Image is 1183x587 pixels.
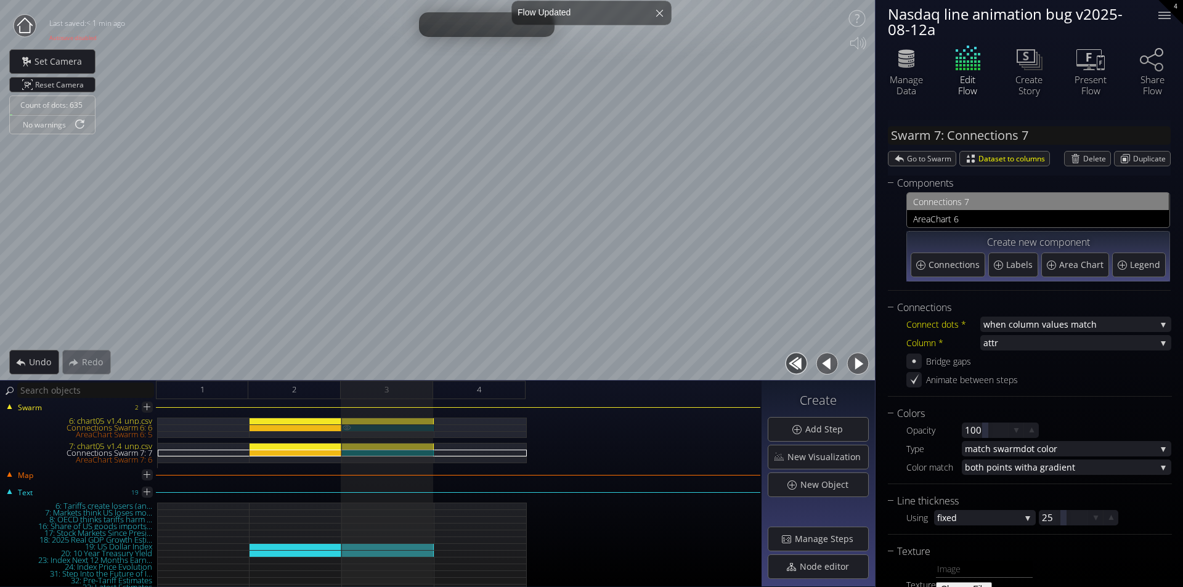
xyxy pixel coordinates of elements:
[1059,259,1107,271] span: Area Chart
[888,406,1157,421] div: Colors
[983,317,1051,332] span: when column va
[965,441,1021,456] span: match swarm
[1,418,157,424] div: 6: chart05_v1.4_unp.csv
[1,557,157,564] div: 23: Index Next 12 Months Earn...
[17,470,33,481] span: Map
[1,536,157,543] div: 18: 2025 Real GDP Growth Esti...
[913,211,918,227] span: A
[1130,259,1163,271] span: Legend
[28,356,59,368] span: Undo
[1006,259,1036,271] span: Labels
[477,382,481,397] span: 4
[1133,152,1170,166] span: Duplicate
[17,402,42,413] span: Swarm
[929,194,1163,209] span: nections 7
[929,259,983,271] span: Connections
[1,424,157,431] div: Connections Swarm 6: 6
[131,485,139,500] div: 19
[35,78,88,92] span: Reset Camera
[1021,441,1156,456] span: dot color
[888,6,1143,37] div: Nasdaq line animation bug v2025-08-12a
[1,516,157,523] div: 8: OECD thinks tariffs harm ...
[1,443,157,450] div: 7: chart05_v1.4_unp.csv
[34,55,89,68] span: Set Camera
[342,424,352,431] img: eye.svg
[926,354,971,369] div: Bridge gaps
[1,530,157,536] div: 17: Stock Markets Since Presi...
[1,523,157,530] div: 16: Share of US goods imports...
[1131,74,1174,96] div: Share Flow
[1033,459,1156,475] span: a gradient
[1,550,157,557] div: 20: 10 Year Treasury Yleld
[978,152,1049,166] span: Dataset to columns
[800,479,856,491] span: New Object
[1,577,157,584] div: 32: Pre-Tariff Estimates
[918,211,1163,227] span: reaChart 6
[1,570,157,577] div: 31: Step Into the Future of I...
[1,564,157,570] div: 24: Index Price Evolution
[888,176,1155,191] div: Components
[965,459,1033,475] span: both points with
[1083,152,1110,166] span: Delete
[906,459,962,475] div: Color match
[292,382,296,397] span: 2
[907,152,956,166] span: Go to Swarm
[911,235,1166,251] div: Create new component
[1007,74,1051,96] div: Create Story
[1,509,157,516] div: 7: Markets think US loses mo...
[906,317,980,332] div: Connect dots *
[885,74,928,96] div: Manage Data
[1,456,157,463] div: AreaChart Swarm 7: 6
[1,503,157,509] div: 6: Tariffs create losers (an...
[1,450,157,456] div: Connections Swarm 7: 7
[888,544,1157,559] div: Texture
[926,372,1018,387] div: Animate between steps
[906,423,962,438] div: Opacity
[200,382,205,397] span: 1
[787,451,868,463] span: New Visualization
[9,350,59,374] div: Undo action
[805,423,850,435] span: Add Step
[17,383,154,398] input: Search objects
[1051,317,1156,332] span: lues match
[937,510,1020,525] span: fixed
[936,561,1033,578] input: Image
[1069,74,1112,96] div: Present Flow
[983,335,1156,350] span: attr
[135,400,139,415] div: 2
[794,533,861,545] span: Manage Steps
[17,487,33,498] span: Text
[799,561,856,573] span: Node editor
[888,300,1157,315] div: Connections
[906,510,934,525] div: Using
[384,382,389,397] span: 3
[768,394,869,407] h3: Create
[906,441,962,456] div: Type
[1,431,157,438] div: AreaChart Swarm 6: 5
[906,335,980,350] div: Column *
[888,493,1157,509] div: Line thickness
[1,543,157,550] div: 19: US Dollar Index
[913,194,929,209] span: Con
